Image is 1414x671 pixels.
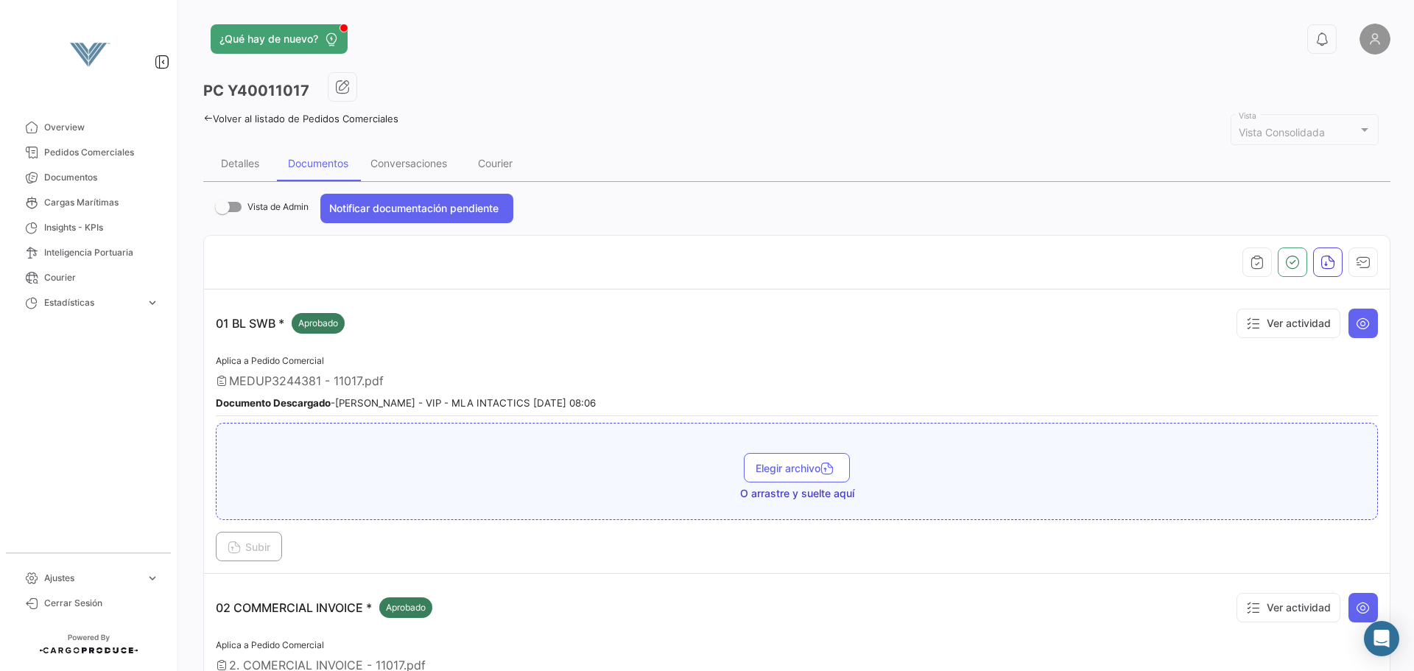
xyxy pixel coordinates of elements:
span: Aprobado [298,317,338,330]
span: MEDUP3244381 - 11017.pdf [229,373,384,388]
span: Inteligencia Portuaria [44,246,159,259]
mat-select-trigger: Vista Consolidada [1239,126,1325,138]
div: Abrir Intercom Messenger [1364,621,1399,656]
a: Cargas Marítimas [12,190,165,215]
a: Overview [12,115,165,140]
button: Ver actividad [1237,593,1340,622]
img: vanguard-logo.png [52,18,125,91]
div: Courier [478,157,513,169]
span: Overview [44,121,159,134]
a: Pedidos Comerciales [12,140,165,165]
button: Elegir archivo [744,453,850,482]
span: Aprobado [386,601,426,614]
a: Documentos [12,165,165,190]
span: Courier [44,271,159,284]
span: Elegir archivo [756,462,838,474]
span: Documentos [44,171,159,184]
button: ¿Qué hay de nuevo? [211,24,348,54]
span: ¿Qué hay de nuevo? [219,32,318,46]
span: O arrastre y suelte aquí [740,486,854,501]
span: Vista de Admin [247,198,309,216]
span: Pedidos Comerciales [44,146,159,159]
div: Detalles [221,157,259,169]
button: Subir [216,532,282,561]
span: Insights - KPIs [44,221,159,234]
img: placeholder-user.png [1360,24,1390,55]
button: Ver actividad [1237,309,1340,338]
h3: PC Y40011017 [203,80,309,101]
a: Inteligencia Portuaria [12,240,165,265]
span: Estadísticas [44,296,140,309]
a: Insights - KPIs [12,215,165,240]
b: Documento Descargado [216,397,331,409]
span: Cerrar Sesión [44,597,159,610]
span: Subir [228,541,270,553]
span: Aplica a Pedido Comercial [216,639,324,650]
p: 01 BL SWB * [216,313,345,334]
button: Notificar documentación pendiente [320,194,513,223]
span: Aplica a Pedido Comercial [216,355,324,366]
p: 02 COMMERCIAL INVOICE * [216,597,432,618]
div: Conversaciones [370,157,447,169]
span: expand_more [146,572,159,585]
a: Volver al listado de Pedidos Comerciales [203,113,398,124]
small: - [PERSON_NAME] - VIP - MLA INTACTICS [DATE] 08:06 [216,397,596,409]
div: Documentos [288,157,348,169]
span: expand_more [146,296,159,309]
a: Courier [12,265,165,290]
span: Cargas Marítimas [44,196,159,209]
span: Ajustes [44,572,140,585]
